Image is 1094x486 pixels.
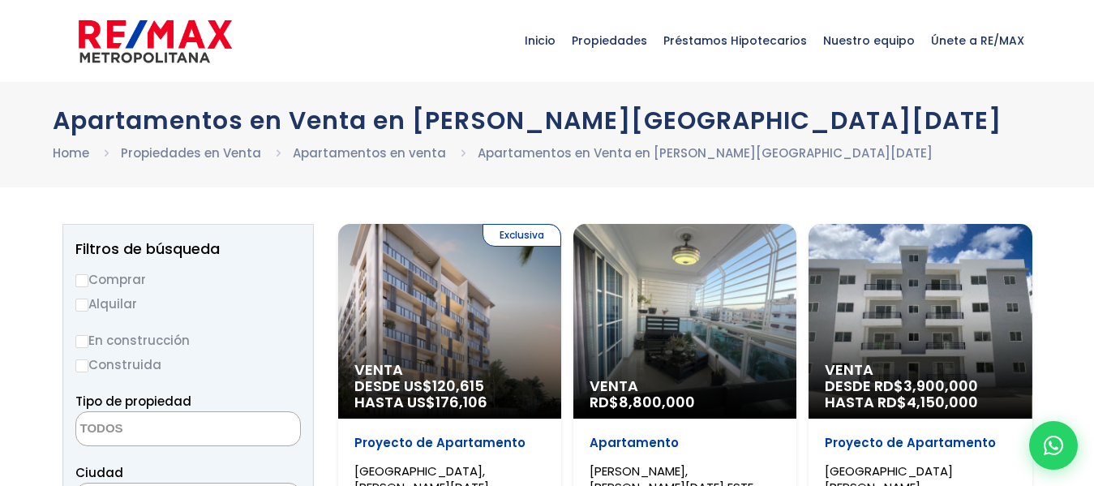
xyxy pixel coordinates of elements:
[478,143,933,163] li: Apartamentos en Venta en [PERSON_NAME][GEOGRAPHIC_DATA][DATE]
[75,294,301,314] label: Alquilar
[825,362,1015,378] span: Venta
[815,16,923,65] span: Nuestro equipo
[619,392,695,412] span: 8,800,000
[432,376,484,396] span: 120,615
[75,299,88,312] input: Alquilar
[75,330,301,351] label: En construcción
[435,392,487,412] span: 176,106
[825,435,1015,451] p: Proyecto de Apartamento
[354,378,545,411] span: DESDE US$
[79,17,232,66] img: remax-metropolitana-logo
[293,144,446,161] a: Apartamentos en venta
[354,394,545,411] span: HASTA US$
[75,241,301,257] h2: Filtros de búsqueda
[354,435,545,451] p: Proyecto de Apartamento
[75,359,88,372] input: Construida
[76,412,234,447] textarea: Search
[75,269,301,290] label: Comprar
[75,393,191,410] span: Tipo de propiedad
[75,464,123,481] span: Ciudad
[75,335,88,348] input: En construcción
[53,144,89,161] a: Home
[121,144,261,161] a: Propiedades en Venta
[517,16,564,65] span: Inicio
[53,106,1042,135] h1: Apartamentos en Venta en [PERSON_NAME][GEOGRAPHIC_DATA][DATE]
[590,392,695,412] span: RD$
[825,394,1015,411] span: HASTA RD$
[75,274,88,287] input: Comprar
[907,392,978,412] span: 4,150,000
[903,376,978,396] span: 3,900,000
[825,378,1015,411] span: DESDE RD$
[483,224,561,247] span: Exclusiva
[923,16,1032,65] span: Únete a RE/MAX
[354,362,545,378] span: Venta
[590,435,780,451] p: Apartamento
[590,378,780,394] span: Venta
[655,16,815,65] span: Préstamos Hipotecarios
[75,355,301,375] label: Construida
[564,16,655,65] span: Propiedades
